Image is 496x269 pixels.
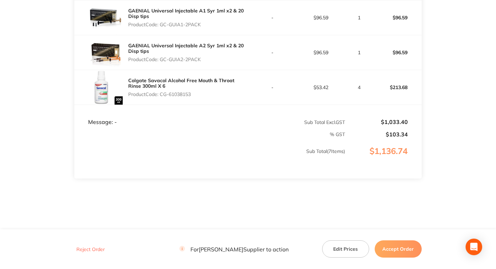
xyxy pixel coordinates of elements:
[75,148,345,168] p: Sub Total ( 7 Items)
[297,85,345,90] p: $53.42
[249,15,297,20] p: -
[88,35,123,70] img: bnIwZmg0dQ
[128,42,244,54] a: GAENIAL Universal Injectable A2 Syr 1ml x2 & 20 Disp tips
[88,70,123,105] img: dGo3NXBvbQ
[346,146,421,170] p: $1,136.74
[375,240,422,258] button: Accept Order
[346,131,408,137] p: $103.34
[128,8,244,19] a: GAENIAL Universal Injectable A1 Syr 1ml x2 & 20 Disp tips
[128,22,248,27] p: Product Code: GC-GUIA1-2PACK
[74,246,107,252] button: Reject Order
[128,77,234,89] a: Colgate Savacol Alcohol Free Mouth & Throat Rinse 300ml X 6
[297,50,345,55] p: $96.59
[373,9,421,26] p: $96.59
[128,57,248,62] p: Product Code: GC-GUIA2-2PACK
[74,105,248,126] td: Message: -
[249,50,297,55] p: -
[346,50,373,55] p: 1
[373,44,421,61] p: $96.59
[346,15,373,20] p: 1
[179,246,289,252] p: For [PERSON_NAME] Supplier to action
[75,132,345,137] p: % GST
[128,92,248,97] p: Product Code: CG-61038153
[88,0,123,35] img: anM0eGt6aQ
[346,85,373,90] p: 4
[249,85,297,90] p: -
[466,239,482,255] div: Open Intercom Messenger
[297,15,345,20] p: $96.59
[346,119,408,125] p: $1,033.40
[322,240,369,258] button: Edit Prices
[249,119,345,125] p: Sub Total Excl. GST
[373,79,421,96] p: $213.68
